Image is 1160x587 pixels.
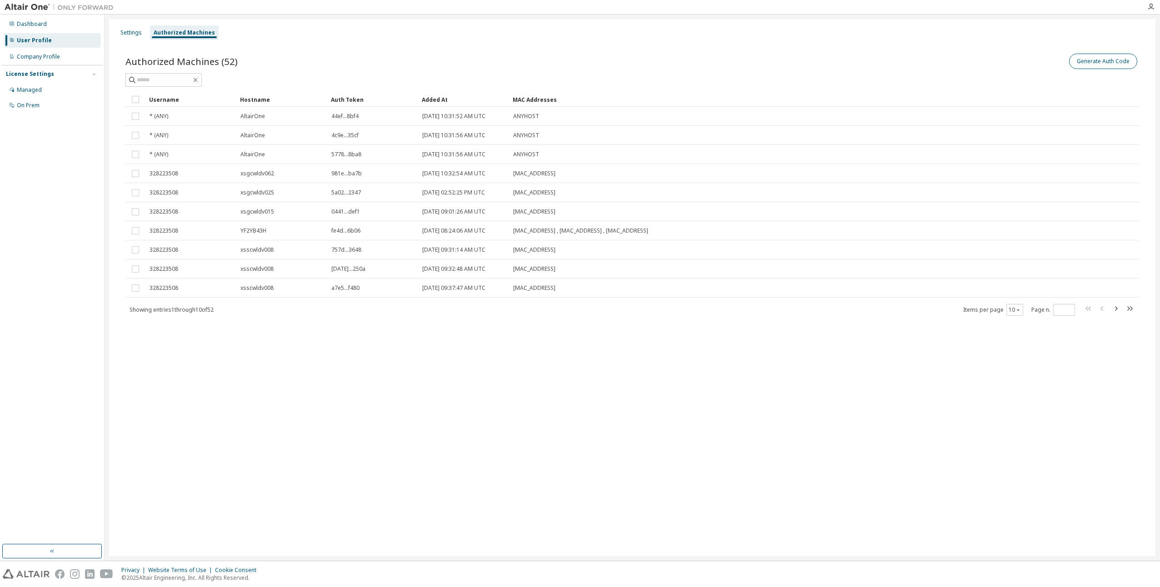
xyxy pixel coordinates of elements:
[331,284,360,292] span: a7e5...f480
[513,92,1044,107] div: MAC Addresses
[70,569,80,579] img: instagram.svg
[422,92,505,107] div: Added At
[422,246,485,254] span: [DATE] 09:31:14 AM UTC
[331,132,359,139] span: 4c9e...35cf
[331,246,361,254] span: 757d...3648
[1009,306,1021,313] button: 10
[121,567,148,574] div: Privacy
[422,265,485,273] span: [DATE] 09:32:48 AM UTC
[125,55,238,68] span: Authorized Machines (52)
[240,132,265,139] span: AltairOne
[513,265,555,273] span: [MAC_ADDRESS]
[331,208,360,215] span: 0441...def1
[240,284,274,292] span: xsscwldv008
[240,189,274,196] span: xsgcwldv025
[17,20,47,28] div: Dashboard
[422,151,485,158] span: [DATE] 10:31:56 AM UTC
[422,113,485,120] span: [DATE] 10:31:52 AM UTC
[422,132,485,139] span: [DATE] 10:31:56 AM UTC
[240,208,274,215] span: xsgcwldv015
[5,3,118,12] img: Altair One
[331,189,361,196] span: 5a02...2347
[513,170,555,177] span: [MAC_ADDRESS]
[240,246,274,254] span: xsscwldv008
[150,113,168,120] span: * (ANY)
[422,189,485,196] span: [DATE] 02:52:25 PM UTC
[422,208,485,215] span: [DATE] 09:01:26 AM UTC
[963,304,1023,316] span: Items per page
[1031,304,1075,316] span: Page n.
[100,569,113,579] img: youtube.svg
[422,227,485,234] span: [DATE] 08:24:06 AM UTC
[150,284,178,292] span: 328223508
[150,189,178,196] span: 328223508
[17,37,52,44] div: User Profile
[240,151,265,158] span: AltairOne
[150,208,178,215] span: 328223508
[17,86,42,94] div: Managed
[331,170,362,177] span: 981e...ba7b
[513,284,555,292] span: [MAC_ADDRESS]
[17,53,60,60] div: Company Profile
[240,92,324,107] div: Hostname
[150,151,168,158] span: * (ANY)
[154,29,215,36] div: Authorized Machines
[240,170,274,177] span: xsgcwldv062
[3,569,50,579] img: altair_logo.svg
[150,265,178,273] span: 328223508
[513,132,539,139] span: ANYHOST
[150,170,178,177] span: 328223508
[513,113,539,120] span: ANYHOST
[150,227,178,234] span: 328223508
[331,113,359,120] span: 44ef...8bf4
[513,189,555,196] span: [MAC_ADDRESS]
[240,227,266,234] span: YF2YB43H
[149,92,233,107] div: Username
[331,151,361,158] span: 5778...8ba8
[130,306,214,313] span: Showing entries 1 through 10 of 52
[240,265,274,273] span: xsscwldv008
[422,170,485,177] span: [DATE] 10:32:54 AM UTC
[513,227,648,234] span: [MAC_ADDRESS] , [MAC_ADDRESS] , [MAC_ADDRESS]
[150,246,178,254] span: 328223508
[6,70,54,78] div: License Settings
[121,574,262,582] p: © 2025 Altair Engineering, Inc. All Rights Reserved.
[17,102,40,109] div: On Prem
[331,92,415,107] div: Auth Token
[331,227,360,234] span: fe4d...6b06
[148,567,215,574] div: Website Terms of Use
[215,567,262,574] div: Cookie Consent
[55,569,65,579] img: facebook.svg
[240,113,265,120] span: AltairOne
[331,265,365,273] span: [DATE]...250a
[150,132,168,139] span: * (ANY)
[422,284,485,292] span: [DATE] 09:37:47 AM UTC
[120,29,142,36] div: Settings
[513,246,555,254] span: [MAC_ADDRESS]
[85,569,95,579] img: linkedin.svg
[513,151,539,158] span: ANYHOST
[513,208,555,215] span: [MAC_ADDRESS]
[1069,54,1137,69] button: Generate Auth Code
